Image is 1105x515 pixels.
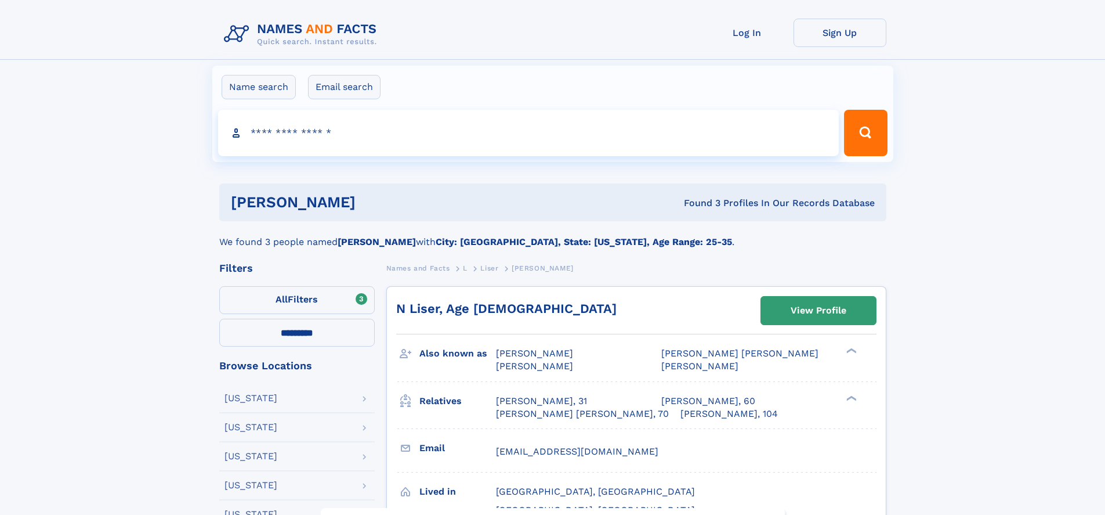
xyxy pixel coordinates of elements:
a: [PERSON_NAME], 104 [680,408,778,420]
span: L [463,264,468,272]
span: [PERSON_NAME] [PERSON_NAME] [661,348,818,359]
div: ❯ [843,347,857,355]
a: Names and Facts [386,261,450,275]
div: [US_STATE] [224,394,277,403]
label: Name search [222,75,296,99]
h3: Also known as [419,344,496,363]
b: City: [GEOGRAPHIC_DATA], State: [US_STATE], Age Range: 25-35 [436,236,732,247]
h3: Lived in [419,482,496,502]
b: [PERSON_NAME] [338,236,416,247]
h1: [PERSON_NAME] [231,195,520,210]
a: [PERSON_NAME] [PERSON_NAME], 70 [496,408,669,420]
a: Sign Up [794,19,886,47]
div: [US_STATE] [224,481,277,490]
label: Filters [219,286,375,314]
button: Search Button [844,110,887,156]
a: L [463,261,468,275]
a: [PERSON_NAME], 31 [496,395,587,408]
span: [PERSON_NAME] [496,361,573,372]
div: View Profile [791,297,846,324]
label: Email search [308,75,381,99]
span: [PERSON_NAME] [496,348,573,359]
span: [GEOGRAPHIC_DATA], [GEOGRAPHIC_DATA] [496,486,695,497]
div: [US_STATE] [224,423,277,432]
a: N Liser, Age [DEMOGRAPHIC_DATA] [396,301,617,316]
input: search input [218,110,839,156]
div: Found 3 Profiles In Our Records Database [520,197,875,210]
span: [EMAIL_ADDRESS][DOMAIN_NAME] [496,446,658,457]
span: [PERSON_NAME] [512,264,574,272]
h3: Email [419,438,496,458]
a: View Profile [761,297,876,325]
img: Logo Names and Facts [219,19,386,50]
a: [PERSON_NAME], 60 [661,395,755,408]
div: We found 3 people named with . [219,221,886,249]
h3: Relatives [419,391,496,411]
div: Filters [219,263,375,273]
div: ❯ [843,394,857,402]
a: Liser [480,261,498,275]
div: Browse Locations [219,361,375,371]
a: Log In [701,19,794,47]
div: [US_STATE] [224,452,277,461]
span: [PERSON_NAME] [661,361,738,372]
span: Liser [480,264,498,272]
span: All [276,294,288,305]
